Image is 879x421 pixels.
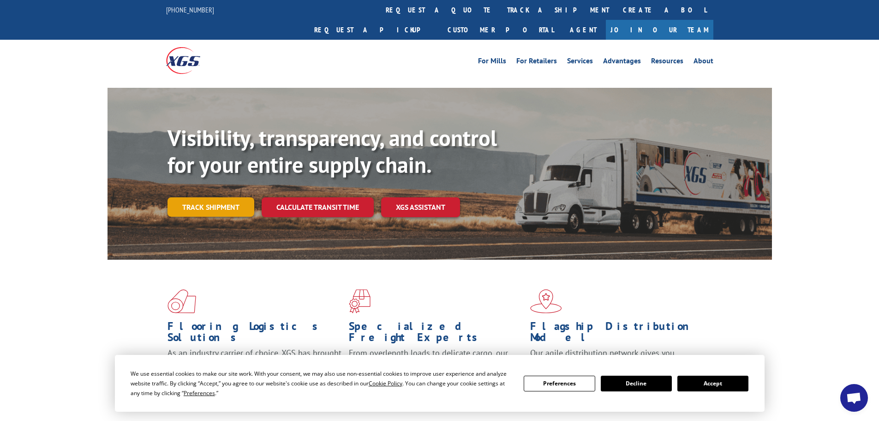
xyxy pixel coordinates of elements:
div: We use essential cookies to make our site work. With your consent, we may also use non-essential ... [131,369,513,398]
a: Agent [561,20,606,40]
span: Preferences [184,389,215,397]
a: [PHONE_NUMBER] [166,5,214,14]
b: Visibility, transparency, and control for your entire supply chain. [167,123,497,179]
a: For Mills [478,57,506,67]
a: About [694,57,713,67]
a: XGS ASSISTANT [381,197,460,217]
button: Decline [601,376,672,391]
a: Track shipment [167,197,254,217]
span: As an industry carrier of choice, XGS has brought innovation and dedication to flooring logistics... [167,348,341,380]
span: Cookie Policy [369,379,402,387]
h1: Specialized Freight Experts [349,321,523,348]
h1: Flagship Distribution Model [530,321,705,348]
img: xgs-icon-total-supply-chain-intelligence-red [167,289,196,313]
a: Calculate transit time [262,197,374,217]
div: Open chat [840,384,868,412]
img: xgs-icon-flagship-distribution-model-red [530,289,562,313]
h1: Flooring Logistics Solutions [167,321,342,348]
a: Join Our Team [606,20,713,40]
button: Accept [677,376,748,391]
div: Cookie Consent Prompt [115,355,765,412]
a: Services [567,57,593,67]
a: Request a pickup [307,20,441,40]
button: Preferences [524,376,595,391]
img: xgs-icon-focused-on-flooring-red [349,289,371,313]
a: For Retailers [516,57,557,67]
span: Our agile distribution network gives you nationwide inventory management on demand. [530,348,700,369]
p: From overlength loads to delicate cargo, our experienced staff knows the best way to move your fr... [349,348,523,389]
a: Resources [651,57,683,67]
a: Customer Portal [441,20,561,40]
a: Advantages [603,57,641,67]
